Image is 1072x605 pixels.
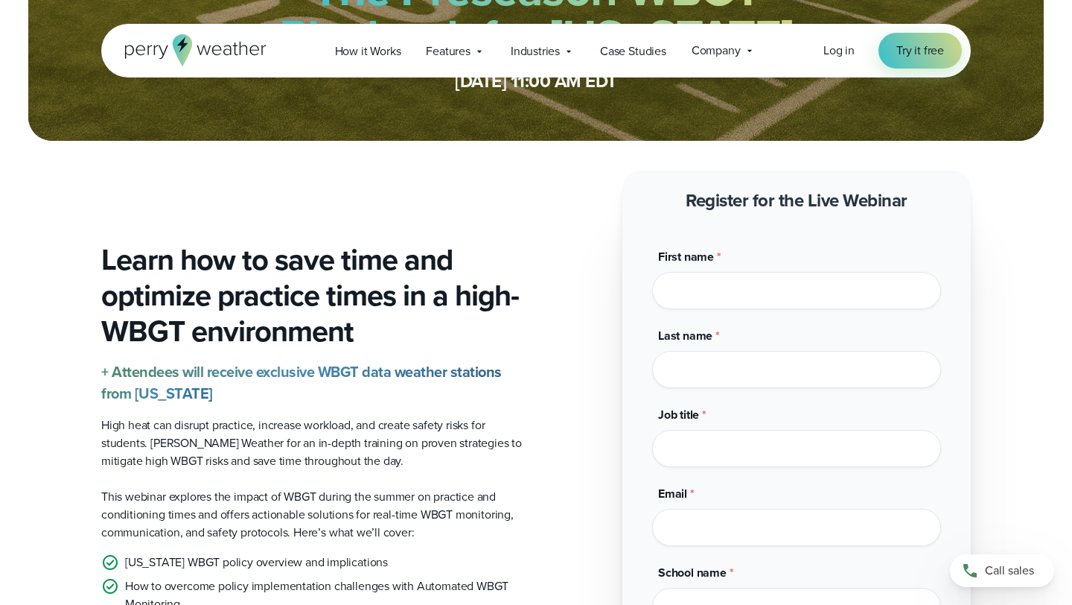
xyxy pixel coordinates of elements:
[985,562,1034,580] span: Call sales
[950,554,1054,587] a: Call sales
[101,488,524,542] p: This webinar explores the impact of WBGT during the summer on practice and conditioning times and...
[692,42,741,60] span: Company
[511,42,560,60] span: Industries
[658,485,687,502] span: Email
[335,42,401,60] span: How it Works
[587,36,679,66] a: Case Studies
[322,36,414,66] a: How it Works
[600,42,666,60] span: Case Studies
[896,42,944,60] span: Try it free
[658,406,699,423] span: Job title
[426,42,470,60] span: Features
[455,68,617,95] strong: [DATE] 11:00 AM EDT
[686,187,907,214] strong: Register for the Live Webinar
[101,361,502,405] strong: + Attendees will receive exclusive WBGT data weather stations from [US_STATE]
[125,554,388,571] p: [US_STATE] WBGT policy overview and implications
[101,242,524,349] h3: Learn how to save time and optimize practice times in a high-WBGT environment
[658,327,712,344] span: Last name
[823,42,855,60] a: Log in
[878,33,962,69] a: Try it free
[658,564,727,581] span: School name
[823,42,855,59] span: Log in
[658,248,714,265] span: First name
[101,416,524,470] p: High heat can disrupt practice, increase workload, and create safety risks for students. [PERSON_...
